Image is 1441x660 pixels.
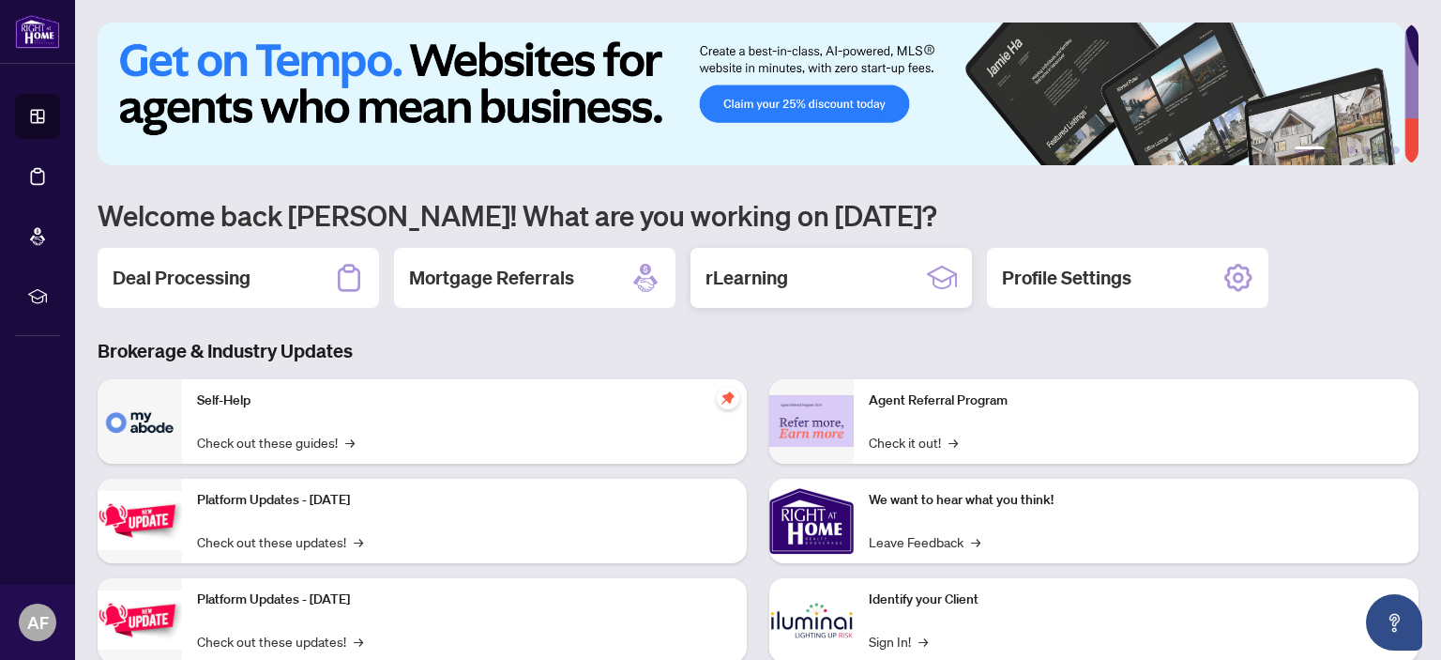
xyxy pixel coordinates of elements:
[948,432,958,453] span: →
[869,590,1403,610] p: Identify your Client
[354,631,363,652] span: →
[197,432,355,453] a: Check out these guides!→
[1347,146,1355,154] button: 3
[769,479,854,563] img: We want to hear what you think!
[869,432,958,453] a: Check it out!→
[27,609,49,636] span: AF
[1295,146,1325,154] button: 1
[15,14,60,49] img: logo
[1002,265,1131,291] h2: Profile Settings
[197,490,732,511] p: Platform Updates - [DATE]
[869,490,1403,511] p: We want to hear what you think!
[1377,146,1385,154] button: 5
[197,531,363,552] a: Check out these updates!→
[705,265,788,291] h2: rLearning
[98,379,182,464] img: Self-Help
[98,591,182,650] img: Platform Updates - July 8, 2025
[345,432,355,453] span: →
[1332,146,1340,154] button: 2
[918,631,928,652] span: →
[98,338,1418,364] h3: Brokerage & Industry Updates
[1362,146,1370,154] button: 4
[98,491,182,550] img: Platform Updates - July 21, 2025
[197,631,363,652] a: Check out these updates!→
[409,265,574,291] h2: Mortgage Referrals
[354,531,363,552] span: →
[869,631,928,652] a: Sign In!→
[869,531,980,552] a: Leave Feedback→
[98,197,1418,233] h1: Welcome back [PERSON_NAME]! What are you working on [DATE]?
[869,391,1403,411] p: Agent Referral Program
[197,590,732,610] p: Platform Updates - [DATE]
[197,391,732,411] p: Self-Help
[971,531,980,552] span: →
[1392,146,1400,154] button: 6
[1366,594,1422,651] button: Open asap
[769,395,854,447] img: Agent Referral Program
[113,265,250,291] h2: Deal Processing
[717,387,739,409] span: pushpin
[98,23,1404,165] img: Slide 0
